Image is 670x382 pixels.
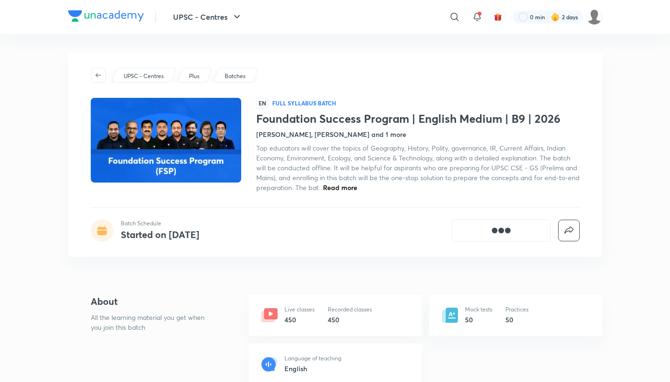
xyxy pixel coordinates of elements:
p: Language of teaching [284,354,341,363]
img: Vikas Mishra [586,9,602,25]
span: Top educators will cover the topics of Geography, History, Polity, governance, IR, Current Affair... [256,143,580,192]
a: Batches [223,72,247,80]
button: UPSC - Centres [167,8,248,26]
p: Recorded classes [328,305,372,314]
p: Batch Schedule [121,219,199,228]
h6: 450 [328,315,372,325]
img: streak [551,12,560,22]
h6: English [284,364,341,374]
p: Batches [225,72,245,80]
button: avatar [490,9,505,24]
h1: Foundation Success Program | English Medium | B9 | 2026 [256,112,580,126]
h6: 50 [505,315,528,325]
p: Full Syllabus Batch [272,99,336,107]
p: Practices [505,305,528,314]
img: Company Logo [68,10,144,22]
a: Company Logo [68,10,144,24]
p: Mock tests [465,305,492,314]
p: Plus [189,72,199,80]
h6: 450 [284,315,315,325]
h4: Started on [DATE] [121,228,199,241]
a: UPSC - Centres [122,72,165,80]
img: Thumbnail [89,97,242,183]
span: Read more [323,183,357,192]
img: avatar [494,13,502,21]
a: Plus [187,72,201,80]
span: EN [256,98,268,108]
h4: About [91,294,219,309]
p: All the learning material you get when you join this batch [91,312,212,332]
p: Live classes [284,305,315,314]
p: UPSC - Centres [124,72,164,80]
h4: [PERSON_NAME], [PERSON_NAME] and 1 more [256,129,406,139]
button: [object Object] [452,219,551,242]
h6: 50 [465,315,492,325]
